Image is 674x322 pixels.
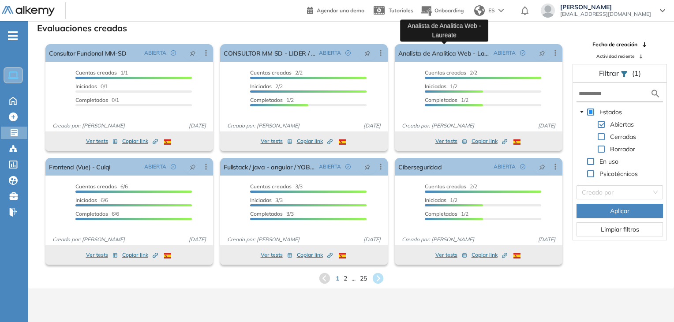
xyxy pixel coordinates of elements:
span: 1/2 [425,97,468,103]
span: ABIERTA [319,49,341,57]
button: Copiar link [472,250,507,260]
span: 3/3 [250,183,303,190]
span: ABIERTA [144,163,166,171]
span: Copiar link [472,251,507,259]
span: 3/3 [250,210,294,217]
span: Cuentas creadas [75,69,117,76]
span: 1/2 [425,83,457,90]
span: Cuentas creadas [425,183,466,190]
span: Psicotécnicos [599,170,638,178]
button: pushpin [358,46,377,60]
span: [DATE] [185,236,210,243]
span: Creado por: [PERSON_NAME] [224,236,303,243]
span: [DATE] [185,122,210,130]
button: Copiar link [122,136,158,146]
span: 1/2 [425,197,457,203]
img: ESP [164,253,171,258]
span: Completados [75,97,108,103]
span: Tutoriales [389,7,413,14]
a: Ciberseguridad [398,158,442,176]
span: Iniciadas [425,197,446,203]
span: Creado por: [PERSON_NAME] [398,122,478,130]
a: CONSULTOR MM SD - LIDER / IBM COLOMBIA [224,44,315,62]
span: pushpin [539,163,545,170]
button: Ver tests [86,250,118,260]
button: pushpin [532,160,552,174]
span: 25 [360,274,367,283]
button: pushpin [358,160,377,174]
span: Completados [425,97,457,103]
div: Analista de Analitica Web - Laureate [400,19,488,41]
span: check-circle [345,164,351,169]
a: Analista de Analitica Web - Laureate [398,44,490,62]
span: Cuentas creadas [75,183,117,190]
img: Logo [2,6,55,17]
span: Copiar link [122,137,158,145]
span: 2/2 [250,69,303,76]
span: 2/2 [250,83,283,90]
span: 2/2 [425,69,477,76]
img: arrow [498,9,504,12]
button: Ver tests [261,250,292,260]
button: Limpiar filtros [577,222,663,236]
h3: Evaluaciones creadas [37,23,127,34]
span: Copiar link [297,137,333,145]
span: Copiar link [122,251,158,259]
span: Abiertas [610,120,634,128]
button: pushpin [532,46,552,60]
span: pushpin [364,163,371,170]
span: Aplicar [610,206,629,216]
span: check-circle [171,164,176,169]
span: 1/2 [425,210,468,217]
span: Iniciadas [425,83,446,90]
span: ES [488,7,495,15]
span: Limpiar filtros [601,225,639,234]
span: caret-down [580,110,584,114]
img: world [474,5,485,16]
span: Iniciadas [250,83,272,90]
button: Ver tests [435,136,467,146]
img: search icon [650,88,661,99]
span: [PERSON_NAME] [560,4,651,11]
span: Copiar link [472,137,507,145]
span: check-circle [171,50,176,56]
span: Creado por: [PERSON_NAME] [49,236,128,243]
img: ESP [513,139,520,145]
span: 6/6 [75,210,119,217]
span: Abiertas [608,119,636,130]
span: ... [352,274,356,283]
span: Iniciadas [75,83,97,90]
span: 6/6 [75,183,128,190]
span: Completados [75,210,108,217]
span: Creado por: [PERSON_NAME] [398,236,478,243]
span: Agendar una demo [317,7,364,14]
button: Ver tests [86,136,118,146]
span: 1 [336,274,339,283]
span: ABIERTA [319,163,341,171]
span: Copiar link [297,251,333,259]
button: Copiar link [122,250,158,260]
span: pushpin [364,49,371,56]
span: Borrador [610,145,635,153]
span: Creado por: [PERSON_NAME] [49,122,128,130]
img: ESP [339,139,346,145]
button: Copiar link [472,136,507,146]
span: 2 [344,274,347,283]
span: En uso [598,156,620,167]
span: 1/2 [250,97,294,103]
span: ABIERTA [494,49,516,57]
span: 2/2 [425,183,477,190]
button: pushpin [183,160,202,174]
span: Cuentas creadas [425,69,466,76]
img: ESP [339,253,346,258]
span: Cuentas creadas [250,183,292,190]
span: 0/1 [75,97,119,103]
button: Copiar link [297,136,333,146]
span: Borrador [608,144,637,154]
button: Aplicar [577,204,663,218]
span: Psicotécnicos [598,168,640,179]
span: [DATE] [535,122,559,130]
span: 1/1 [75,69,128,76]
span: check-circle [520,50,525,56]
a: Agendar una demo [307,4,364,15]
